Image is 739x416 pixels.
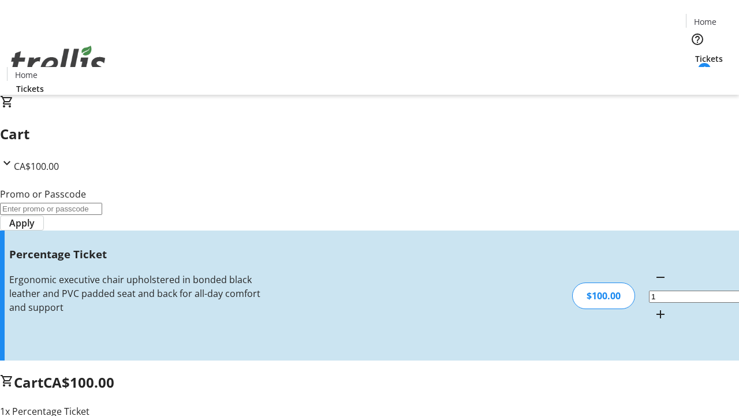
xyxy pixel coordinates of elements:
div: $100.00 [572,283,635,309]
a: Home [686,16,723,28]
span: Apply [9,216,35,230]
a: Home [8,69,44,81]
h3: Percentage Ticket [9,246,262,262]
a: Tickets [686,53,732,65]
span: Home [694,16,716,28]
div: Ergonomic executive chair upholstered in bonded black leather and PVC padded seat and back for al... [9,273,262,314]
button: Decrement by one [649,266,672,289]
span: CA$100.00 [43,373,114,392]
span: CA$100.00 [14,160,59,173]
span: Tickets [695,53,723,65]
span: Home [15,69,38,81]
img: Orient E2E Organization iZ420mQ27c's Logo [7,33,110,91]
a: Tickets [7,83,53,95]
button: Cart [686,65,709,88]
span: Tickets [16,83,44,95]
button: Help [686,28,709,51]
button: Increment by one [649,303,672,326]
